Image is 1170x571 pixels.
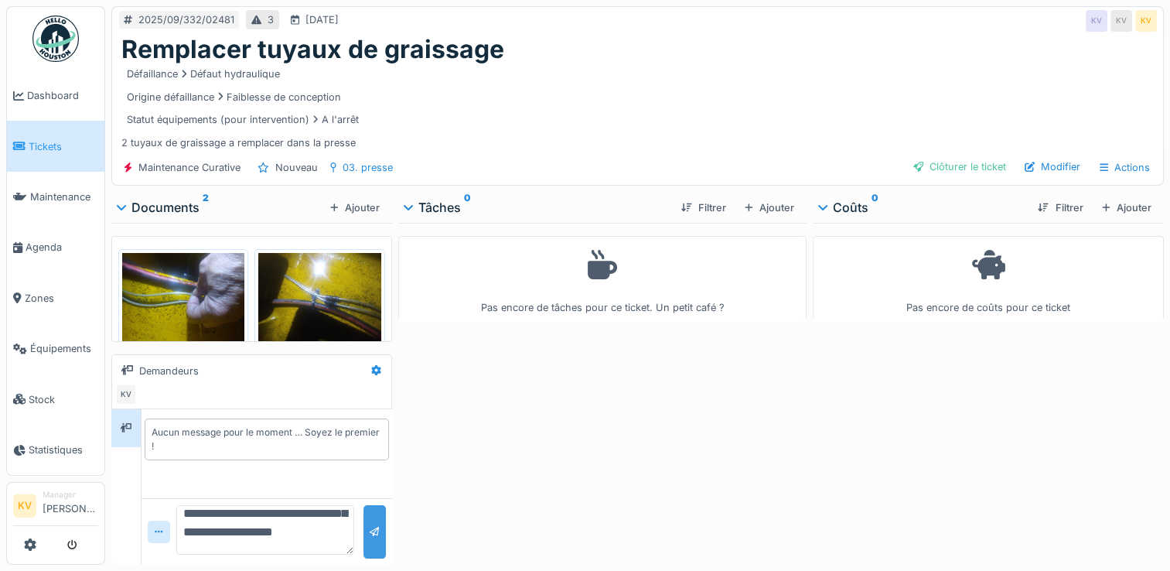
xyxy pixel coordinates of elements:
[1086,10,1107,32] div: KV
[7,273,104,323] a: Zones
[408,243,796,315] div: Pas encore de tâches pour ce ticket. Un petit café ?
[30,341,98,356] span: Équipements
[13,489,98,526] a: KV Manager[PERSON_NAME]
[121,35,504,64] h1: Remplacer tuyaux de graissage
[13,494,36,518] li: KV
[1018,156,1086,177] div: Modifier
[32,15,79,62] img: Badge_color-CXgf-gQk.svg
[127,90,341,104] div: Origine défaillance Faiblesse de conception
[115,384,137,405] div: KV
[268,12,274,27] div: 3
[907,156,1012,177] div: Clôturer le ticket
[738,197,800,218] div: Ajouter
[823,243,1154,315] div: Pas encore de coûts pour ce ticket
[30,190,98,204] span: Maintenance
[43,489,98,501] div: Manager
[258,253,380,345] img: 151etufdgpfwc6sfgn0vqfejlhjh
[1096,197,1158,218] div: Ajouter
[25,291,98,306] span: Zones
[305,12,339,27] div: [DATE]
[29,392,98,407] span: Stock
[7,222,104,272] a: Agenda
[1093,156,1157,179] div: Actions
[7,121,104,171] a: Tickets
[1110,10,1132,32] div: KV
[1032,197,1089,218] div: Filtrer
[43,489,98,522] li: [PERSON_NAME]
[872,198,878,217] sup: 0
[127,67,280,81] div: Défaillance Défaut hydraulique
[152,426,382,453] div: Aucun message pour le moment … Soyez le premier !
[139,364,199,378] div: Demandeurs
[1135,10,1157,32] div: KV
[118,198,324,217] div: Documents
[7,172,104,222] a: Maintenance
[7,374,104,424] a: Stock
[7,70,104,121] a: Dashboard
[29,443,98,457] span: Statistiques
[343,160,393,175] div: 03. presse
[138,12,234,27] div: 2025/09/332/02481
[7,323,104,374] a: Équipements
[27,88,98,103] span: Dashboard
[464,198,471,217] sup: 0
[675,197,732,218] div: Filtrer
[203,198,209,217] sup: 2
[127,112,359,127] div: Statut équipements (pour intervention) A l'arrêt
[122,253,244,345] img: h5bt84u8tw5vns06qcmvhvt1tz4q
[29,139,98,154] span: Tickets
[404,198,669,217] div: Tâches
[324,197,386,218] div: Ajouter
[7,425,104,475] a: Statistiques
[26,240,98,255] span: Agenda
[121,64,1154,150] div: 2 tuyaux de graissage a remplacer dans la presse
[275,160,318,175] div: Nouveau
[138,160,240,175] div: Maintenance Curative
[819,198,1025,217] div: Coûts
